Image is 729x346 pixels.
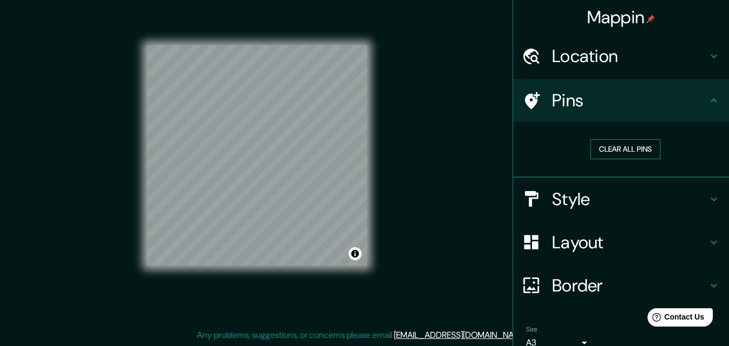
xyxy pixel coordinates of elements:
img: pin-icon.png [646,15,655,23]
iframe: Help widget launcher [633,304,717,334]
h4: Layout [552,232,707,253]
div: Layout [513,221,729,264]
div: Style [513,178,729,221]
h4: Style [552,188,707,210]
canvas: Map [147,45,367,266]
button: Clear all pins [590,139,660,159]
div: Pins [513,79,729,122]
div: Location [513,35,729,78]
h4: Location [552,45,707,67]
h4: Pins [552,90,707,111]
p: Any problems, suggestions, or concerns please email . [197,329,529,342]
div: Border [513,264,729,307]
h4: Border [552,275,707,296]
button: Toggle attribution [349,247,362,260]
label: Size [526,324,537,334]
h4: Mappin [587,6,656,28]
a: [EMAIL_ADDRESS][DOMAIN_NAME] [394,329,527,341]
